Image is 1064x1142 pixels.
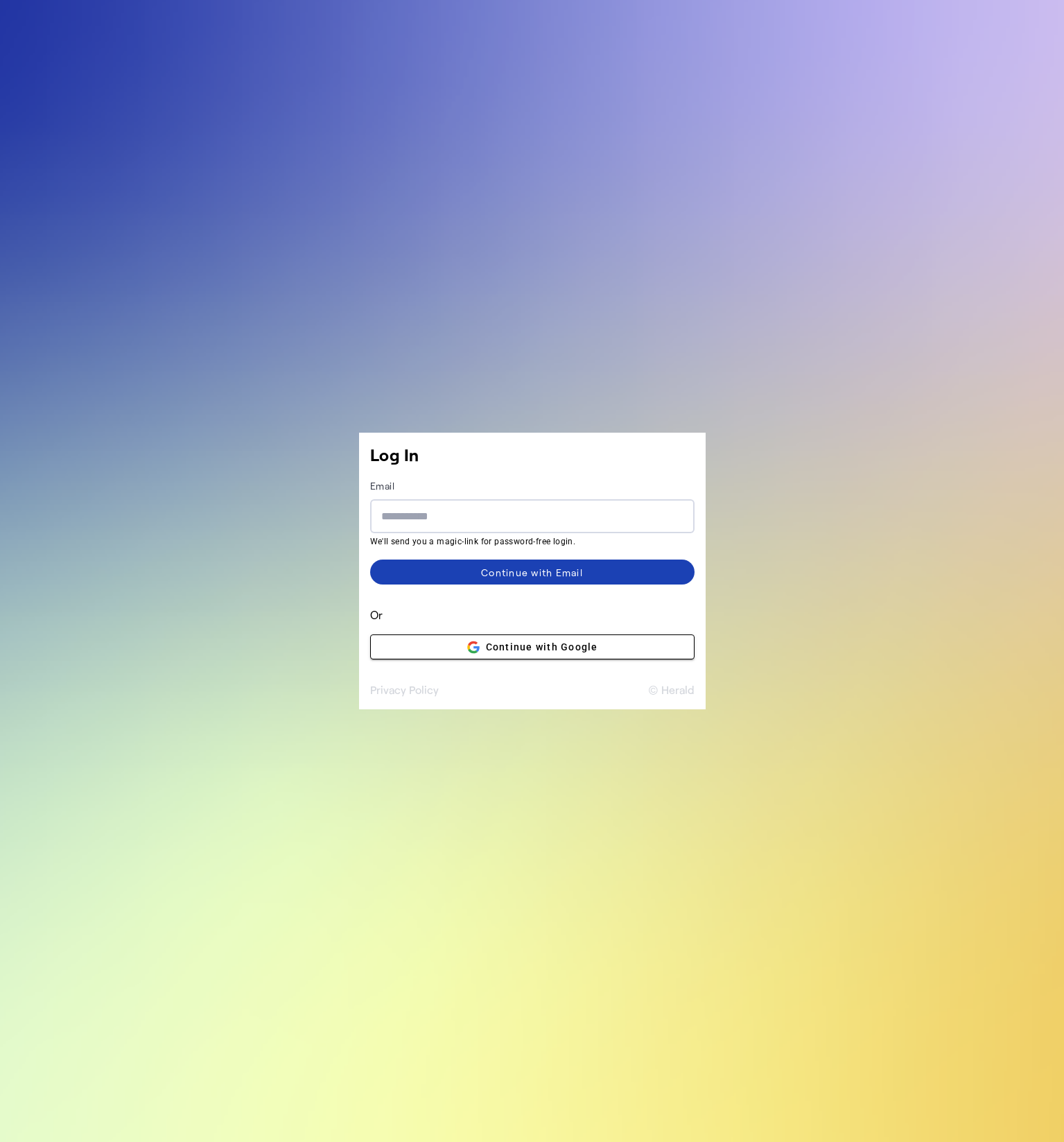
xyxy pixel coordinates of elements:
h1: Log In [370,444,695,466]
span: Continue with Google [466,640,598,655]
span: Or [370,607,695,623]
mat-hint: We'll send you a magic-link for password-free login. [370,533,686,548]
button: Google logoContinue with Google [370,634,695,659]
button: © Herald [648,682,695,698]
div: Continue with Email [481,565,583,580]
button: Privacy Policy [370,682,439,698]
label: Email [370,480,395,492]
button: Continue with Email [370,560,695,585]
img: Google logo [466,640,480,655]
